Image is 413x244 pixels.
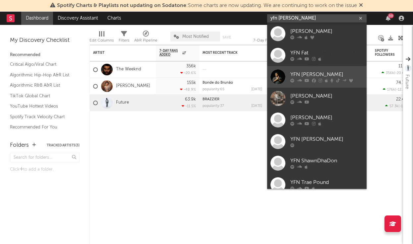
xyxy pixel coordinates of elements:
[186,64,196,68] div: 356k
[103,12,126,25] a: Charts
[251,88,262,91] div: [DATE]
[396,97,408,102] div: 22.4M
[267,66,367,88] a: YFN [PERSON_NAME]
[267,14,367,23] input: Search for artists
[10,82,73,89] a: Algorithmic R&B A&R List
[10,71,73,79] a: Algorithmic Hip-Hop A&R List
[375,49,398,57] div: Spotify Followers
[10,37,80,44] div: My Discovery Checklist
[10,113,73,121] a: Spotify Track Velocity Chart
[386,16,390,21] button: 50
[10,92,73,100] a: TikTok Global Chart
[203,98,219,101] a: BRAZZIER
[57,3,186,8] span: Spotify Charts & Playlists not updating on Sodatone
[182,35,209,39] span: Most Notified
[203,51,252,55] div: Most Recent Track
[396,81,408,85] div: 74.7M
[290,114,363,122] div: [PERSON_NAME]
[290,71,363,79] div: YFN [PERSON_NAME]
[383,87,408,92] div: ( )
[10,141,29,149] div: Folders
[290,28,363,36] div: [PERSON_NAME]
[251,104,262,108] div: [DATE]
[388,13,394,18] div: 50
[116,100,129,106] a: Future
[134,37,157,44] div: A&R Pipeline
[89,28,114,47] div: Edit Columns
[134,28,157,47] div: A&R Pipeline
[203,98,262,101] div: BRAZZIER
[21,12,53,25] a: Dashboard
[389,105,398,108] span: 57.3k
[395,71,407,75] span: -20.6 %
[93,51,143,55] div: Artist
[267,23,367,44] a: [PERSON_NAME]
[116,67,141,72] a: The Weeknd
[159,49,181,57] span: 7-Day Fans Added
[203,81,233,85] a: Bonde do Brunão
[399,105,407,108] span: -11 %
[119,28,129,47] div: Filters
[290,92,363,100] div: [PERSON_NAME]
[382,71,408,75] div: ( )
[253,28,303,47] div: 7-Day Fans Added (7-Day Fans Added)
[185,97,196,102] div: 63.9k
[398,64,408,68] div: 111M
[290,49,363,57] div: YFN Fat
[267,88,367,109] a: [PERSON_NAME]
[386,71,394,75] span: 356k
[89,37,114,44] div: Edit Columns
[385,104,408,108] div: ( )
[267,44,367,66] a: YFN Fat
[203,81,262,85] div: Bonde do Brunão
[10,51,80,59] div: Recommended
[187,81,196,85] div: 155k
[203,104,224,108] div: popularity: 37
[222,36,231,39] button: Save
[10,61,73,68] a: Critical Algo/Viral Chart
[10,153,80,162] input: Search for folders...
[116,83,150,89] a: [PERSON_NAME]
[359,3,363,8] span: Dismiss
[10,103,73,110] a: YouTube Hottest Videos
[267,174,367,196] a: YFN Trae Pound
[387,88,395,92] span: 176k
[290,135,363,143] div: YFN [PERSON_NAME]
[203,88,224,91] div: popularity: 65
[290,157,363,165] div: YFN ShawnDhaDon
[267,152,367,174] a: YFN ShawnDhaDon
[396,88,407,92] span: -12.2 %
[53,12,103,25] a: Discovery Assistant
[10,166,80,174] div: Click to add a folder.
[180,87,196,92] div: -48.9 %
[253,37,303,44] div: 7-Day Fans Added (7-Day Fans Added)
[267,109,367,131] a: [PERSON_NAME]
[119,37,129,44] div: Filters
[290,179,363,187] div: YFN Trae Pound
[403,74,411,89] div: Future
[180,71,196,75] div: -20.6 %
[47,144,80,147] button: Tracked Artists(3)
[57,3,357,8] span: : Some charts are now updating. We are continuing to work on the issue
[182,104,196,108] div: -11.5 %
[267,131,367,152] a: YFN [PERSON_NAME]
[10,123,73,131] a: Recommended For You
